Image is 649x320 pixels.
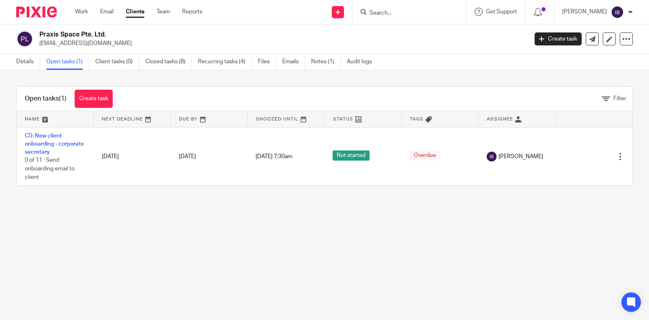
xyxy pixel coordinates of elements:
[182,8,202,16] a: Reports
[256,154,292,159] span: [DATE] 7:30am
[59,95,67,102] span: (1)
[499,152,543,161] span: [PERSON_NAME]
[369,10,442,17] input: Search
[126,8,144,16] a: Clients
[16,6,57,17] img: Pixie
[347,54,378,70] a: Audit logs
[25,94,67,103] h1: Open tasks
[179,154,196,159] span: [DATE]
[157,8,170,16] a: Team
[311,54,341,70] a: Notes (1)
[46,54,89,70] a: Open tasks (1)
[16,30,33,47] img: svg%3E
[258,54,276,70] a: Files
[333,150,370,161] span: Not started
[25,158,75,180] span: 0 of 11 · Send onboarding email to client
[198,54,252,70] a: Recurring tasks (4)
[486,9,517,15] span: Get Support
[535,32,582,45] a: Create task
[487,152,496,161] img: svg%3E
[256,117,299,121] span: Snoozed Until
[94,127,171,185] td: [DATE]
[613,96,626,101] span: Filter
[282,54,305,70] a: Emails
[410,117,423,121] span: Tags
[25,133,84,155] a: CS: New client onboarding - corporate secretary
[562,8,607,16] p: [PERSON_NAME]
[410,150,440,161] span: Overdue
[39,30,426,39] h2: Praxis Space Pte. Ltd.
[75,8,88,16] a: Work
[39,39,522,47] p: [EMAIL_ADDRESS][DOMAIN_NAME]
[100,8,114,16] a: Email
[16,54,40,70] a: Details
[75,90,113,108] a: Create task
[611,6,624,19] img: svg%3E
[145,54,192,70] a: Closed tasks (8)
[333,117,353,121] span: Status
[95,54,139,70] a: Client tasks (0)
